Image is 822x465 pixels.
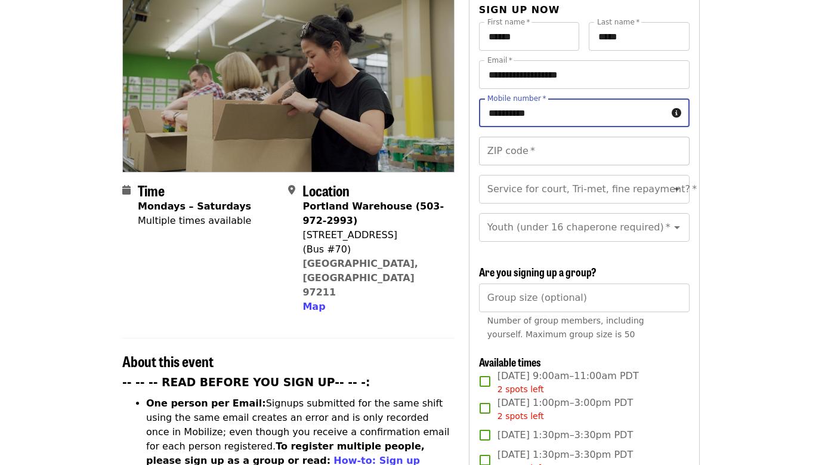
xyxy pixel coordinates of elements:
span: Are you signing up a group? [479,264,597,279]
label: Last name [597,19,639,26]
span: [DATE] 1:00pm–3:00pm PDT [497,396,633,423]
input: [object Object] [479,284,690,312]
span: Number of group members, including yourself. Maximum group size is 50 [487,316,644,339]
span: Location [302,180,350,201]
strong: Portland Warehouse (503-972-2993) [302,201,444,226]
label: Email [487,57,512,64]
label: Mobile number [487,95,546,102]
button: Open [669,219,685,236]
strong: One person per Email: [146,398,266,409]
span: Map [302,301,325,312]
span: Sign up now [479,4,560,16]
strong: Mondays – Saturdays [138,201,251,212]
div: (Bus #70) [302,242,444,257]
i: map-marker-alt icon [288,184,295,196]
i: circle-info icon [672,107,681,119]
label: First name [487,19,530,26]
span: Available times [479,354,541,369]
div: Multiple times available [138,214,251,228]
span: [DATE] 9:00am–11:00am PDT [497,369,639,396]
span: Time [138,180,165,201]
input: ZIP code [479,137,690,165]
span: About this event [122,350,214,371]
input: Last name [589,22,690,51]
button: Map [302,300,325,314]
strong: -- -- -- READ BEFORE YOU SIGN UP-- -- -: [122,376,370,389]
span: 2 spots left [497,411,544,421]
input: Email [479,60,690,89]
input: Mobile number [479,98,667,127]
button: Open [669,181,685,198]
a: [GEOGRAPHIC_DATA], [GEOGRAPHIC_DATA] 97211 [302,258,418,298]
div: [STREET_ADDRESS] [302,228,444,242]
span: 2 spots left [497,384,544,394]
input: First name [479,22,580,51]
i: calendar icon [122,184,131,196]
span: [DATE] 1:30pm–3:30pm PDT [497,428,633,442]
